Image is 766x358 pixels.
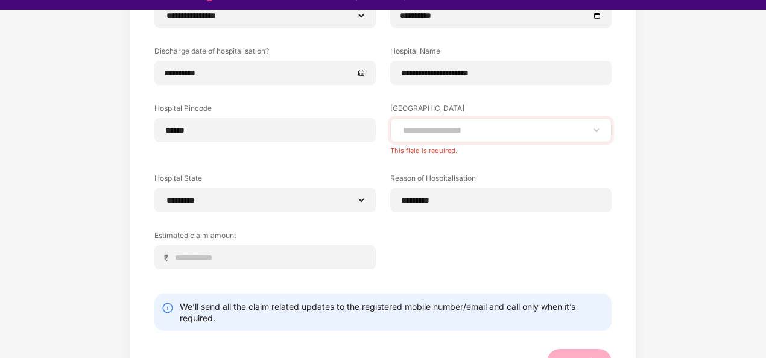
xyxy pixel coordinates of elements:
[390,142,612,155] div: This field is required.
[164,252,174,263] span: ₹
[162,302,174,314] img: svg+xml;base64,PHN2ZyBpZD0iSW5mby0yMHgyMCIgeG1sbnM9Imh0dHA6Ly93d3cudzMub3JnLzIwMDAvc3ZnIiB3aWR0aD...
[154,173,376,188] label: Hospital State
[593,11,602,20] span: close-circle
[180,301,604,324] div: We’ll send all the claim related updates to the registered mobile number/email and call only when...
[358,69,366,77] span: close-circle
[154,230,376,245] label: Estimated claim amount
[390,173,612,188] label: Reason of Hospitalisation
[390,103,612,118] label: [GEOGRAPHIC_DATA]
[154,103,376,118] label: Hospital Pincode
[390,46,612,61] label: Hospital Name
[154,46,376,61] label: Discharge date of hospitalisation?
